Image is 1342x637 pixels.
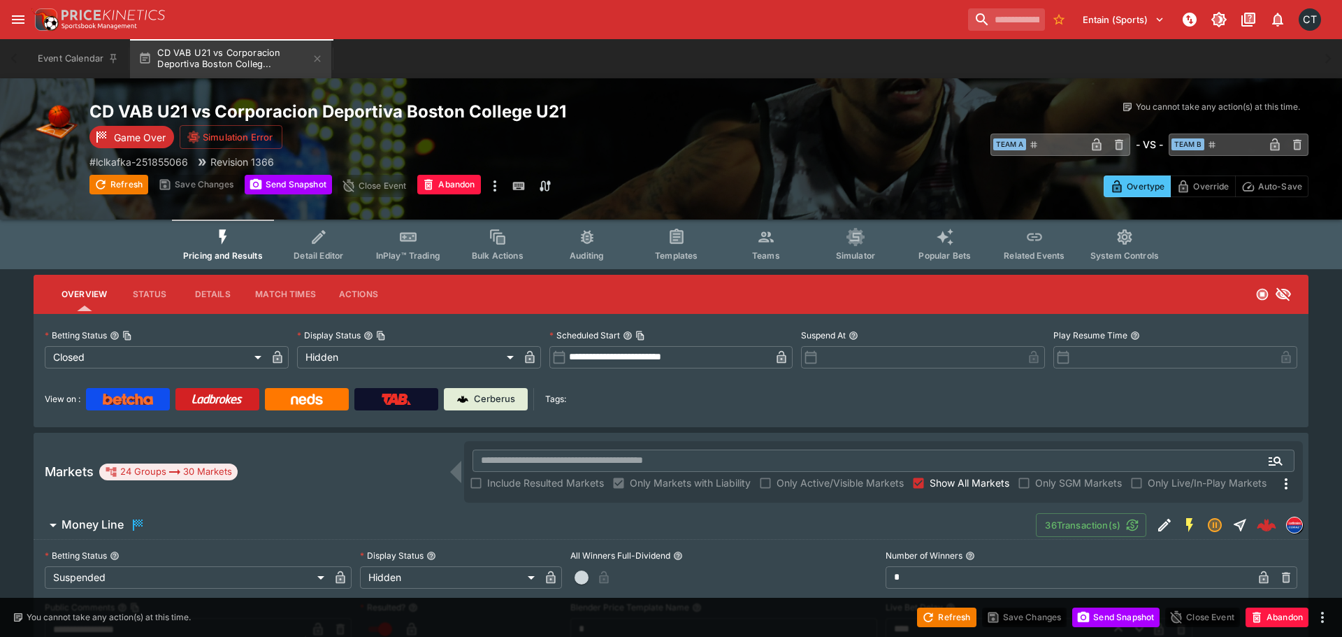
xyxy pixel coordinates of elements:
button: Toggle light/dark mode [1206,7,1232,32]
img: basketball.png [34,101,78,145]
button: Override [1170,176,1235,197]
div: Hidden [360,566,540,589]
button: Status [118,278,181,311]
button: Overtype [1104,176,1171,197]
button: Event Calendar [29,39,127,78]
button: Suspended [1202,513,1227,538]
p: Display Status [360,550,424,561]
button: Number of Winners [965,551,975,561]
button: 36Transaction(s) [1036,513,1146,537]
button: All Winners Full-Dividend [673,551,683,561]
button: NOT Connected to PK [1177,7,1202,32]
span: Popular Bets [918,250,971,261]
p: Play Resume Time [1053,329,1127,341]
div: Hidden [297,346,519,368]
span: Team A [993,138,1026,150]
span: Auditing [570,250,604,261]
h6: - VS - [1136,137,1163,152]
button: Cameron Tarver [1294,4,1325,35]
p: Betting Status [45,329,107,341]
span: Show All Markets [930,475,1009,490]
span: Only Active/Visible Markets [777,475,904,490]
img: Ladbrokes [192,394,243,405]
a: e3b09f6a-3172-44e5-bb21-26f00184faef [1253,511,1280,539]
label: Tags: [545,388,566,410]
img: PriceKinetics Logo [31,6,59,34]
span: Mark an event as closed and abandoned. [417,177,480,191]
p: Scheduled Start [549,329,620,341]
p: Suspend At [801,329,846,341]
span: Templates [655,250,698,261]
p: Auto-Save [1258,179,1302,194]
div: Cameron Tarver [1299,8,1321,31]
button: Auto-Save [1235,176,1308,197]
svg: Suspended [1206,517,1223,534]
button: Abandon [417,175,480,194]
svg: More [1278,475,1294,492]
h6: Money Line [62,517,124,532]
span: Detail Editor [294,250,343,261]
button: Suspend At [849,331,858,341]
button: Send Snapshot [1072,608,1160,627]
span: Related Events [1004,250,1065,261]
button: Copy To Clipboard [376,331,386,341]
span: Bulk Actions [472,250,524,261]
p: All Winners Full-Dividend [570,550,670,561]
div: 24 Groups 30 Markets [105,464,232,480]
button: Edit Detail [1152,513,1177,538]
p: You cannot take any action(s) at this time. [27,611,191,624]
p: You cannot take any action(s) at this time. [1136,101,1300,113]
div: Suspended [45,566,329,589]
img: TabNZ [382,394,411,405]
button: more [486,175,503,197]
button: Documentation [1236,7,1261,32]
button: Betting Status [110,551,120,561]
img: lclkafka [1287,517,1302,533]
span: Team B [1171,138,1204,150]
button: Display Status [426,551,436,561]
span: InPlay™ Trading [376,250,440,261]
p: Revision 1366 [210,155,274,169]
span: Teams [752,250,780,261]
button: No Bookmarks [1048,8,1070,31]
img: Sportsbook Management [62,23,137,29]
button: Copy To Clipboard [635,331,645,341]
p: Game Over [114,130,166,145]
div: Event type filters [172,220,1170,269]
p: Number of Winners [886,550,962,561]
p: Copy To Clipboard [89,155,188,169]
button: Simulation Error [180,125,282,149]
h2: Copy To Clipboard [89,101,699,122]
button: Betting StatusCopy To Clipboard [110,331,120,341]
div: lclkafka [1286,517,1303,534]
img: logo-cerberus--red.svg [1257,515,1276,535]
img: PriceKinetics [62,10,165,20]
p: Display Status [297,329,361,341]
button: Play Resume Time [1130,331,1140,341]
span: Only Live/In-Play Markets [1148,475,1267,490]
button: more [1314,609,1331,626]
button: Refresh [917,608,976,627]
button: Overview [50,278,118,311]
div: e3b09f6a-3172-44e5-bb21-26f00184faef [1257,515,1276,535]
p: Cerberus [474,392,515,406]
span: Pricing and Results [183,250,263,261]
span: Only Markets with Liability [630,475,751,490]
button: Open [1263,448,1288,473]
span: System Controls [1090,250,1159,261]
label: View on : [45,388,80,410]
img: Neds [291,394,322,405]
button: Abandon [1246,608,1308,627]
button: Copy To Clipboard [122,331,132,341]
button: Display StatusCopy To Clipboard [363,331,373,341]
button: Notifications [1265,7,1290,32]
div: Closed [45,346,266,368]
a: Cerberus [444,388,528,410]
button: Send Snapshot [245,175,332,194]
button: Refresh [89,175,148,194]
button: Match Times [244,278,327,311]
h5: Markets [45,464,94,480]
button: Actions [327,278,390,311]
span: Only SGM Markets [1035,475,1122,490]
button: Scheduled StartCopy To Clipboard [623,331,633,341]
